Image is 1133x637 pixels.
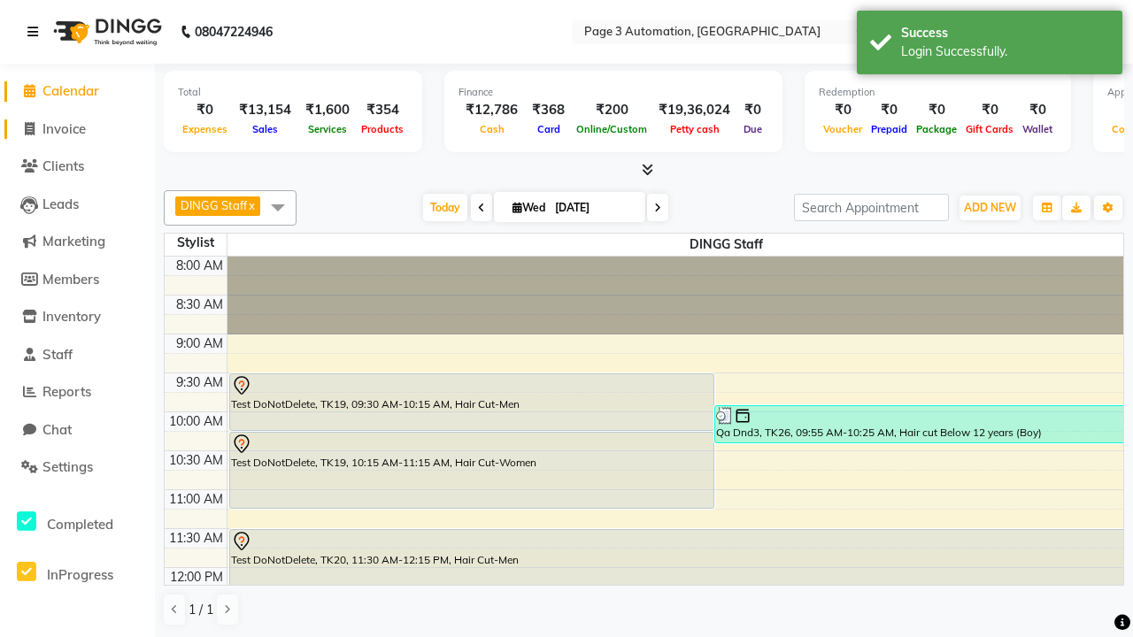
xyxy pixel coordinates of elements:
[166,568,227,587] div: 12:00 PM
[47,566,113,583] span: InProgress
[173,334,227,353] div: 9:00 AM
[4,307,150,327] a: Inventory
[357,123,408,135] span: Products
[912,100,961,120] div: ₹0
[304,123,351,135] span: Services
[42,308,101,325] span: Inventory
[4,232,150,252] a: Marketing
[423,194,467,221] span: Today
[651,100,737,120] div: ₹19,36,024
[4,195,150,215] a: Leads
[166,529,227,548] div: 11:30 AM
[230,374,714,430] div: Test DoNotDelete, TK19, 09:30 AM-10:15 AM, Hair Cut-Men
[173,257,227,275] div: 8:00 AM
[819,85,1057,100] div: Redemption
[42,120,86,137] span: Invoice
[4,382,150,403] a: Reports
[4,345,150,365] a: Staff
[867,100,912,120] div: ₹0
[4,81,150,102] a: Calendar
[964,201,1016,214] span: ADD NEW
[42,271,99,288] span: Members
[195,7,273,57] b: 08047224946
[572,123,651,135] span: Online/Custom
[42,383,91,400] span: Reports
[173,295,227,314] div: 8:30 AM
[4,457,150,478] a: Settings
[508,201,550,214] span: Wed
[166,490,227,509] div: 11:00 AM
[42,196,79,212] span: Leads
[4,119,150,140] a: Invoice
[867,123,912,135] span: Prepaid
[230,433,714,508] div: Test DoNotDelete, TK19, 10:15 AM-11:15 AM, Hair Cut-Women
[1018,123,1057,135] span: Wallet
[42,233,105,249] span: Marketing
[4,270,150,290] a: Members
[550,195,638,221] input: 2025-10-01
[42,82,99,99] span: Calendar
[794,194,949,221] input: Search Appointment
[901,42,1109,61] div: Login Successfully.
[572,100,651,120] div: ₹200
[739,123,767,135] span: Due
[178,123,232,135] span: Expenses
[165,234,227,252] div: Stylist
[459,85,768,100] div: Finance
[42,346,73,363] span: Staff
[47,516,113,533] span: Completed
[819,123,867,135] span: Voucher
[42,421,72,438] span: Chat
[4,157,150,177] a: Clients
[960,196,1021,220] button: ADD NEW
[666,123,724,135] span: Petty cash
[248,123,282,135] span: Sales
[166,451,227,470] div: 10:30 AM
[819,100,867,120] div: ₹0
[166,412,227,431] div: 10:00 AM
[247,198,255,212] a: x
[42,157,84,174] span: Clients
[475,123,509,135] span: Cash
[42,458,93,475] span: Settings
[178,100,232,120] div: ₹0
[1018,100,1057,120] div: ₹0
[357,100,408,120] div: ₹354
[912,123,961,135] span: Package
[737,100,768,120] div: ₹0
[4,420,150,441] a: Chat
[459,100,525,120] div: ₹12,786
[189,601,213,619] span: 1 / 1
[298,100,357,120] div: ₹1,600
[961,123,1018,135] span: Gift Cards
[178,85,408,100] div: Total
[45,7,166,57] img: logo
[181,198,247,212] span: DINGG Staff
[525,100,572,120] div: ₹368
[232,100,298,120] div: ₹13,154
[961,100,1018,120] div: ₹0
[533,123,565,135] span: Card
[173,373,227,392] div: 9:30 AM
[901,24,1109,42] div: Success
